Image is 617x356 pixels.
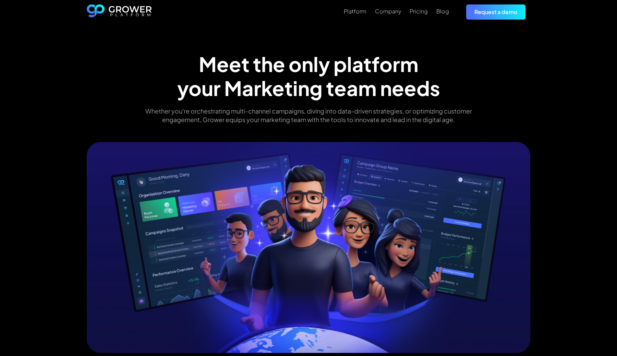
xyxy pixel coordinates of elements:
[87,4,152,20] a: home
[344,8,366,14] div: Platform
[410,8,428,14] div: Pricing
[177,52,440,100] h1: Meet the only platform your Marketing team needs
[436,7,449,15] a: Blog
[375,8,401,14] div: Company
[344,7,366,15] a: Platform
[410,7,428,15] a: Pricing
[436,8,449,14] div: Blog
[466,4,525,19] a: Request a demo
[131,107,486,124] p: Whether you're orchestrating multi-channel campaigns, diving into data-driven strategies, or opti...
[375,7,401,15] a: Company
